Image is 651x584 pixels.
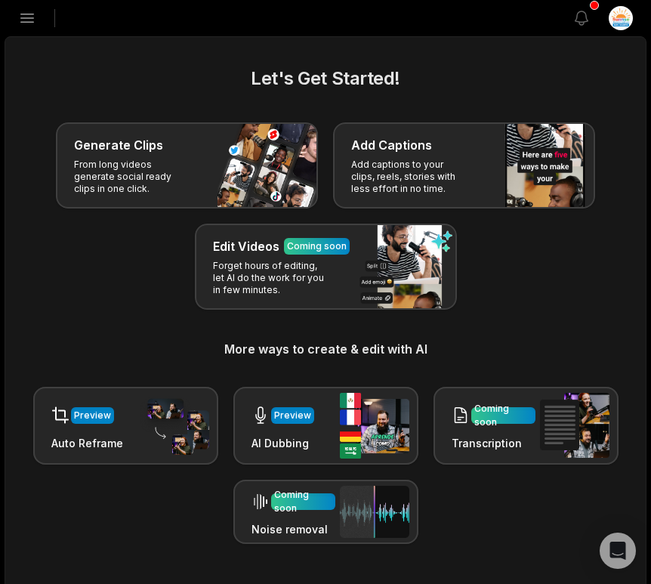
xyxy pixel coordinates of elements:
img: auto_reframe.png [140,397,209,456]
h3: Generate Clips [74,136,163,154]
h3: Add Captions [351,136,432,154]
h3: Transcription [452,435,535,451]
img: noise_removal.png [340,486,409,538]
p: From long videos generate social ready clips in one click. [74,159,191,195]
p: Forget hours of editing, let AI do the work for you in few minutes. [213,260,330,296]
div: Preview [74,409,111,422]
h2: Let's Get Started! [23,65,628,92]
div: Coming soon [274,488,332,515]
h3: More ways to create & edit with AI [23,340,628,358]
div: Coming soon [287,239,347,253]
img: ai_dubbing.png [340,393,409,459]
h3: Noise removal [251,521,335,537]
div: Preview [274,409,311,422]
p: Add captions to your clips, reels, stories with less effort in no time. [351,159,468,195]
div: Coming soon [474,402,532,429]
div: Open Intercom Messenger [600,533,636,569]
h3: Edit Videos [213,237,279,255]
h3: AI Dubbing [251,435,314,451]
h3: Auto Reframe [51,435,123,451]
img: transcription.png [540,393,609,458]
